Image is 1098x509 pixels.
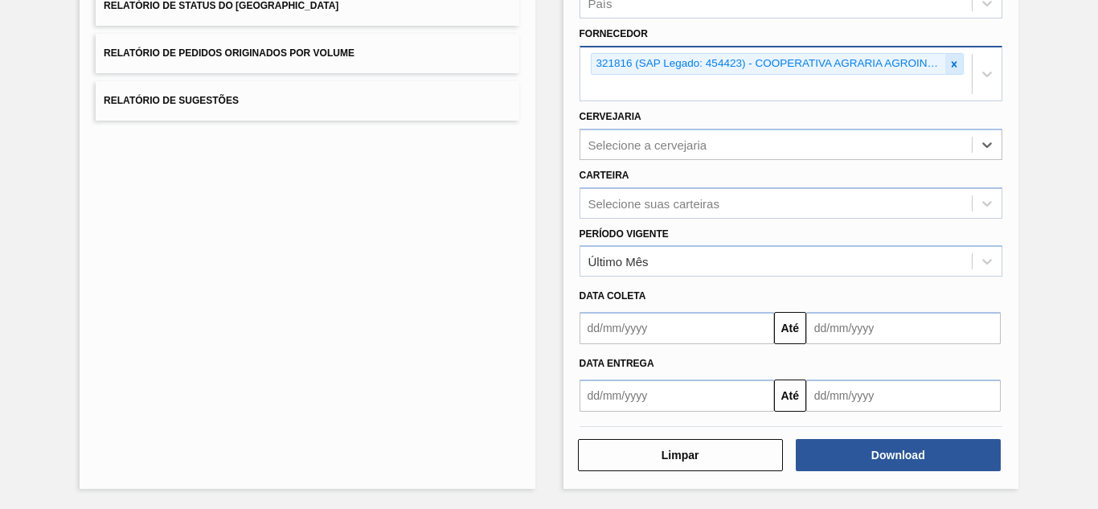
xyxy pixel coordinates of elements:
[580,28,648,39] label: Fornecedor
[580,312,774,344] input: dd/mm/yyyy
[580,228,669,240] label: Período Vigente
[588,138,707,151] div: Selecione a cervejaria
[578,439,783,471] button: Limpar
[104,95,239,106] span: Relatório de Sugestões
[96,34,518,73] button: Relatório de Pedidos Originados por Volume
[806,312,1001,344] input: dd/mm/yyyy
[806,380,1001,412] input: dd/mm/yyyy
[580,111,641,122] label: Cervejaria
[580,290,646,302] span: Data coleta
[796,439,1001,471] button: Download
[104,47,354,59] span: Relatório de Pedidos Originados por Volume
[580,170,629,181] label: Carteira
[96,81,518,121] button: Relatório de Sugestões
[592,54,945,74] div: 321816 (SAP Legado: 454423) - COOPERATIVA AGRARIA AGROINDUSTRIAL
[580,358,654,369] span: Data entrega
[774,380,806,412] button: Até
[588,255,649,269] div: Último Mês
[580,380,774,412] input: dd/mm/yyyy
[774,312,806,344] button: Até
[588,196,719,210] div: Selecione suas carteiras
